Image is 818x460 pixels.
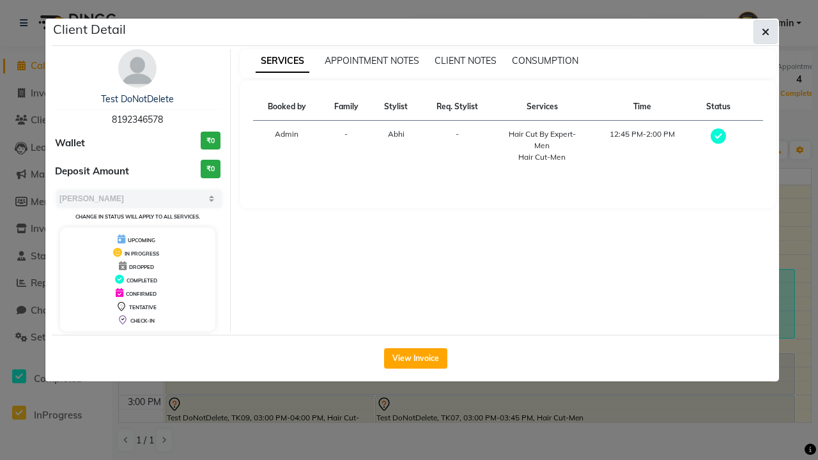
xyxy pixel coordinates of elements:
[256,50,309,73] span: SERVICES
[321,93,371,121] th: Family
[118,49,157,88] img: avatar
[130,318,155,324] span: CHECK-IN
[501,151,583,163] div: Hair Cut-Men
[201,160,220,178] h3: ₹0
[493,93,591,121] th: Services
[126,291,157,297] span: CONFIRMED
[512,55,578,66] span: CONSUMPTION
[55,164,129,179] span: Deposit Amount
[253,121,321,171] td: Admin
[590,121,693,171] td: 12:45 PM-2:00 PM
[253,93,321,121] th: Booked by
[325,55,419,66] span: APPOINTMENT NOTES
[129,264,154,270] span: DROPPED
[129,304,157,310] span: TENTATIVE
[371,93,421,121] th: Stylist
[384,348,447,369] button: View Invoice
[590,93,693,121] th: Time
[101,93,174,105] a: Test DoNotDelete
[693,93,744,121] th: Status
[435,55,497,66] span: CLIENT NOTES
[501,128,583,151] div: Hair Cut By Expert-Men
[421,121,493,171] td: -
[55,136,85,151] span: Wallet
[112,114,163,125] span: 8192346578
[321,121,371,171] td: -
[201,132,220,150] h3: ₹0
[127,277,157,284] span: COMPLETED
[75,213,200,220] small: Change in status will apply to all services.
[421,93,493,121] th: Req. Stylist
[125,250,159,257] span: IN PROGRESS
[128,237,155,243] span: UPCOMING
[53,20,126,39] h5: Client Detail
[388,129,405,139] span: Abhi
